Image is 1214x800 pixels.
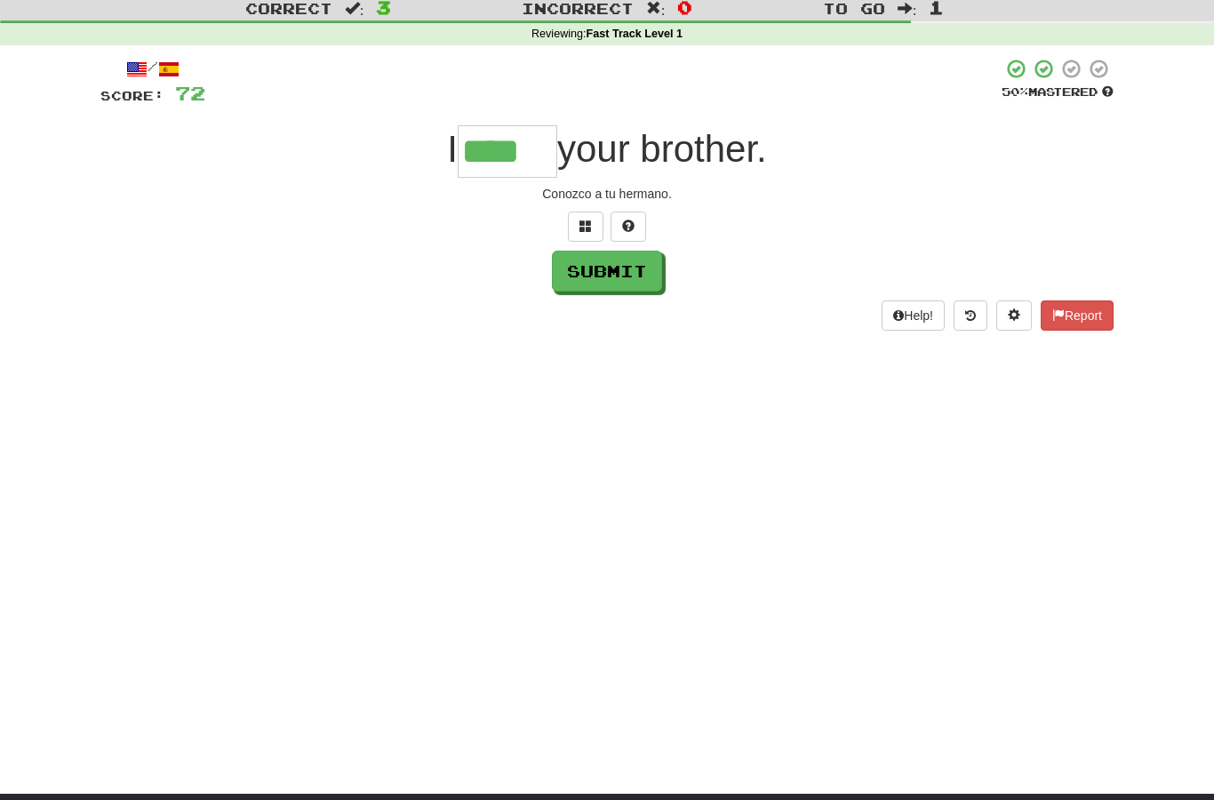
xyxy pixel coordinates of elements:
span: I [447,128,458,170]
div: Mastered [1002,84,1114,100]
button: Round history (alt+y) [954,300,987,331]
button: Help! [882,300,945,331]
div: / [100,58,205,80]
span: : [345,1,364,16]
div: Conozco a tu hermano. [100,185,1114,203]
span: 50 % [1002,84,1028,99]
button: Report [1041,300,1114,331]
span: 72 [175,82,205,104]
span: Score: [100,88,164,103]
span: your brother. [557,128,767,170]
strong: Fast Track Level 1 [587,28,683,40]
span: : [646,1,666,16]
button: Single letter hint - you only get 1 per sentence and score half the points! alt+h [611,212,646,242]
span: : [898,1,917,16]
button: Switch sentence to multiple choice alt+p [568,212,603,242]
button: Submit [552,251,662,292]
